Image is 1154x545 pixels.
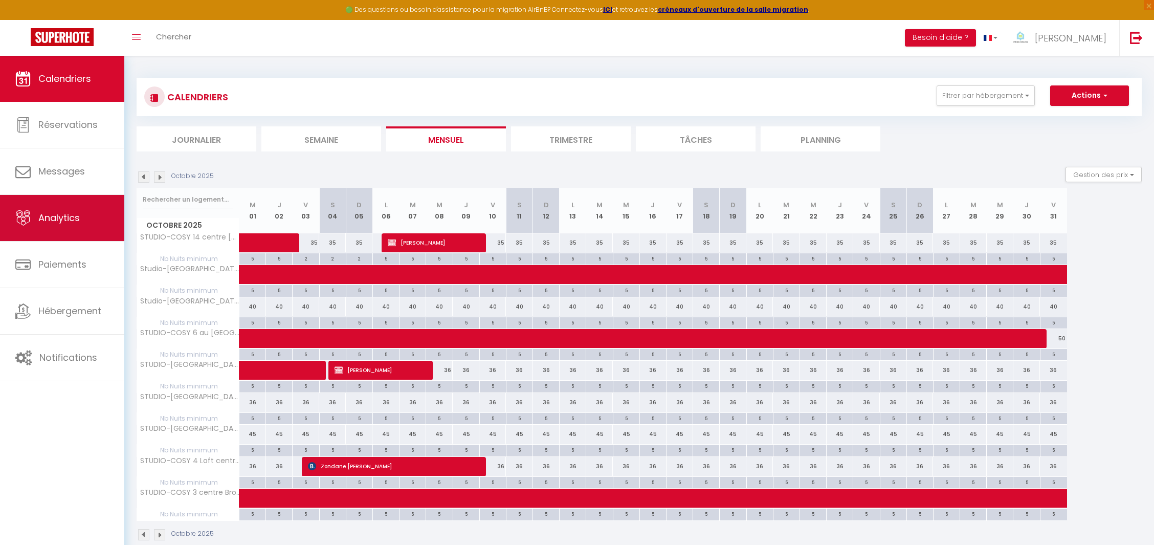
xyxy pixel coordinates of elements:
div: 40 [319,297,346,316]
div: 40 [693,297,720,316]
div: 40 [853,297,880,316]
div: 5 [1040,285,1067,295]
div: 35 [880,233,906,252]
div: 40 [506,297,532,316]
div: 40 [827,297,853,316]
div: 5 [586,317,612,327]
div: 36 [586,361,613,380]
th: 14 [586,188,613,233]
div: 5 [266,349,292,359]
div: 35 [667,233,693,252]
span: Chercher [156,31,191,42]
abbr: L [571,200,574,210]
div: 5 [720,285,746,295]
th: 13 [560,188,586,233]
a: Chercher [148,20,199,56]
div: 36 [613,361,639,380]
span: Studio-[GEOGRAPHIC_DATA] [139,265,241,273]
abbr: V [1051,200,1056,210]
div: 5 [373,253,399,263]
div: 35 [1040,233,1067,252]
div: 35 [506,233,532,252]
li: Journalier [137,126,256,151]
span: Calendriers [38,72,91,85]
div: 5 [693,253,719,263]
div: 36 [479,361,506,380]
div: 5 [773,253,800,263]
abbr: V [677,200,682,210]
li: Mensuel [386,126,506,151]
abbr: M [970,200,977,210]
div: 5 [613,349,639,359]
abbr: D [357,200,362,210]
div: 5 [373,317,399,327]
div: 5 [239,253,265,263]
div: 5 [426,317,452,327]
abbr: V [864,200,869,210]
div: 35 [827,233,853,252]
div: 5 [907,285,933,295]
th: 15 [613,188,639,233]
div: 5 [747,253,773,263]
div: 5 [426,349,452,359]
div: 5 [880,253,906,263]
div: 5 [1013,349,1039,359]
div: 40 [372,297,399,316]
th: 20 [746,188,773,233]
button: Gestion des prix [1066,167,1142,182]
th: 08 [426,188,453,233]
abbr: J [464,200,468,210]
span: STUDIO-COSY 6 au [GEOGRAPHIC_DATA] [139,329,241,337]
div: 5 [320,317,346,327]
div: 5 [480,253,506,263]
div: 5 [853,285,879,295]
div: 5 [533,349,559,359]
th: 10 [479,188,506,233]
th: 11 [506,188,532,233]
div: 35 [293,233,319,252]
div: 5 [693,349,719,359]
div: 35 [853,233,880,252]
abbr: M [250,200,256,210]
div: 5 [239,317,265,327]
div: 5 [480,285,506,295]
div: 5 [773,285,800,295]
div: 40 [639,297,666,316]
div: 5 [960,317,986,327]
div: 5 [533,253,559,263]
div: 2 [293,253,319,263]
div: 35 [319,233,346,252]
th: 07 [400,188,426,233]
div: 5 [346,285,372,295]
div: 40 [453,297,479,316]
span: Notifications [39,351,97,364]
abbr: M [783,200,789,210]
div: 36 [560,361,586,380]
abbr: J [1025,200,1029,210]
div: 40 [239,297,266,316]
div: 40 [906,297,933,316]
div: 35 [479,233,506,252]
a: créneaux d'ouverture de la salle migration [658,5,808,14]
div: 5 [720,317,746,327]
div: 5 [880,317,906,327]
div: 35 [773,233,800,252]
div: 5 [800,285,826,295]
button: Besoin d'aide ? [905,29,976,47]
th: 12 [533,188,560,233]
div: 5 [640,253,666,263]
div: 5 [853,349,879,359]
div: 5 [720,253,746,263]
div: 5 [1013,285,1039,295]
th: 26 [906,188,933,233]
th: 28 [960,188,987,233]
div: 5 [400,349,426,359]
abbr: L [945,200,948,210]
div: 5 [533,317,559,327]
div: 5 [987,285,1013,295]
abbr: L [758,200,761,210]
abbr: M [410,200,416,210]
div: 5 [400,285,426,295]
span: Octobre 2025 [137,218,239,233]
